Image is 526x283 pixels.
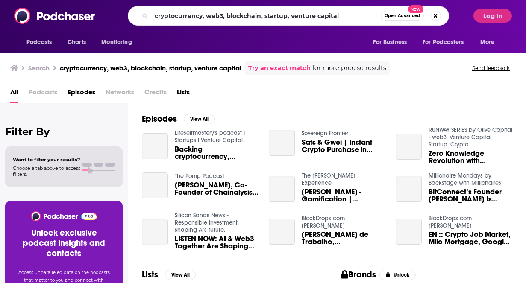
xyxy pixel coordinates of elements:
a: Lists [177,85,190,103]
span: Zero Knowledge Revolution with [PERSON_NAME], COO @ Mina Foundation: A Deep Dive into How the Min... [429,150,512,164]
h3: Unlock exclusive podcast insights and contacts [15,228,112,259]
a: EpisodesView All [142,114,215,124]
span: Networks [106,85,134,103]
a: Cris Tran - Gamification | Decentralized Techs | Web3 Legal & Advisory | Tokenize Your Business |... [302,188,385,203]
h2: Lists [142,269,158,280]
span: [PERSON_NAME], Co-Founder of Chainalysis: Catching the Bad Actors in Cryptocurrency [175,181,259,196]
a: Sats & Gwei | Instant Crypto Purchase in South Africa | AI x Blockchain | Bitcoin for Freedom | L... [302,139,385,153]
a: Jonathan Levin, Co-Founder of Chainalysis: Catching the Bad Actors in Cryptocurrency [142,172,168,198]
a: LISTEN NOW: AI & Web3 Together Are Shaping Future Innovation (23 MIN) [175,235,259,250]
h2: Brands [341,269,376,280]
a: BlockDrops com Maurício Magaldi [302,215,345,229]
button: open menu [417,34,476,50]
span: Charts [68,36,86,48]
img: Podchaser - Follow, Share and Rate Podcasts [30,211,97,221]
span: For Podcasters [423,36,464,48]
span: [PERSON_NAME] de Trabalho, [PERSON_NAME] Imobiliário, Google Blockchain, e mais [302,231,385,245]
span: Choose a tab above to access filters. [13,165,80,177]
a: Millionaire Mondays by Backstage with Millionaires [429,172,501,187]
h3: Search [28,64,50,72]
a: Mercado de Trabalho, Milo Crédito Imobiliário, Google Blockchain, e mais [302,231,385,245]
a: RUNWAY SERIES by Olive Capital - web3, Venture Capital, Startup, Crypto [429,126,512,148]
a: EN :: Crypto Job Market, Milo Mortgage, Google Blockchain, and more [396,219,422,245]
button: Unlock [379,270,416,280]
span: BitConnect’s Founder [PERSON_NAME] Is Charged in a $2.4 Billion Crypto Scam: Indian Web3 News [429,188,512,203]
img: Podchaser - Follow, Share and Rate Podcasts [14,8,96,24]
a: The Pomp Podcast [175,172,224,180]
span: Podcasts [29,85,57,103]
a: Backing cryptocurrency, blockchain, and Web3 startups with Atul Ajoy from Horseshoe Capital [142,133,168,159]
a: BlockDrops com Maurício Magaldi [429,215,472,229]
a: Jonathan Levin, Co-Founder of Chainalysis: Catching the Bad Actors in Cryptocurrency [175,181,259,196]
button: View All [184,114,215,124]
span: More [480,36,495,48]
span: For Business [373,36,407,48]
a: Charts [62,34,91,50]
a: Cris Tran - Gamification | Decentralized Techs | Web3 Legal & Advisory | Tokenize Your Business |... [269,176,295,202]
button: Send feedback [470,64,512,72]
span: [PERSON_NAME] - Gamification | Decentralized Techs | Web3 Legal & Advisory | Tokenize Your Busine... [302,188,385,203]
a: Mercado de Trabalho, Milo Crédito Imobiliário, Google Blockchain, e mais [269,219,295,245]
span: for more precise results [312,63,386,73]
a: LISTEN NOW: AI & Web3 Together Are Shaping Future Innovation (23 MIN) [142,219,168,245]
button: Log In [473,9,512,23]
a: Zero Knowledge Revolution with Kurt Hemecker, COO @ Mina Foundation: A Deep Dive into How the Min... [429,150,512,164]
span: Want to filter your results? [13,157,80,163]
button: open menu [367,34,417,50]
h2: Filter By [5,125,123,138]
span: Credits [144,85,167,103]
a: BitConnect’s Founder Satish Kumbhani Is Charged in a $2.4 Billion Crypto Scam: Indian Web3 News [396,176,422,202]
a: Silicon Sands News - Responsible investment, shaping AI's future. [175,212,239,233]
a: The Jason Cavness Experience [302,172,356,187]
a: Zero Knowledge Revolution with Kurt Hemecker, COO @ Mina Foundation: A Deep Dive into How the Min... [396,134,422,160]
span: Podcasts [26,36,52,48]
a: EN :: Crypto Job Market, Milo Mortgage, Google Blockchain, and more [429,231,512,245]
span: Monitoring [101,36,132,48]
button: open menu [21,34,63,50]
input: Search podcasts, credits, & more... [151,9,381,23]
a: Try an exact match [248,63,311,73]
span: Sats & Gwei | Instant Crypto Purchase in [GEOGRAPHIC_DATA] | AI x Blockchain | Bitcoin for Freedo... [302,139,385,153]
a: Backing cryptocurrency, blockchain, and Web3 startups with Atul Ajoy from Horseshoe Capital [175,146,259,160]
button: open menu [474,34,505,50]
button: open menu [95,34,143,50]
span: Open Advanced [385,14,420,18]
span: Backing cryptocurrency, blockchain, and Web3 startups with [PERSON_NAME] from Horseshoe Capital [175,146,259,160]
span: New [408,5,423,13]
h3: cryptocurrency, web3, blockchain, startup, venture capital [60,64,241,72]
button: Open AdvancedNew [381,11,424,21]
h2: Episodes [142,114,177,124]
a: Sovereign Frontier [302,130,348,137]
a: Episodes [68,85,95,103]
a: All [10,85,18,103]
a: Lifeselfmastery's podcast I Startups I Venture Capital [175,129,245,144]
button: View All [165,270,196,280]
div: Search podcasts, credits, & more... [128,6,449,26]
a: ListsView All [142,269,196,280]
a: BitConnect’s Founder Satish Kumbhani Is Charged in a $2.4 Billion Crypto Scam: Indian Web3 News [429,188,512,203]
a: Sats & Gwei | Instant Crypto Purchase in South Africa | AI x Blockchain | Bitcoin for Freedom | L... [269,130,295,156]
